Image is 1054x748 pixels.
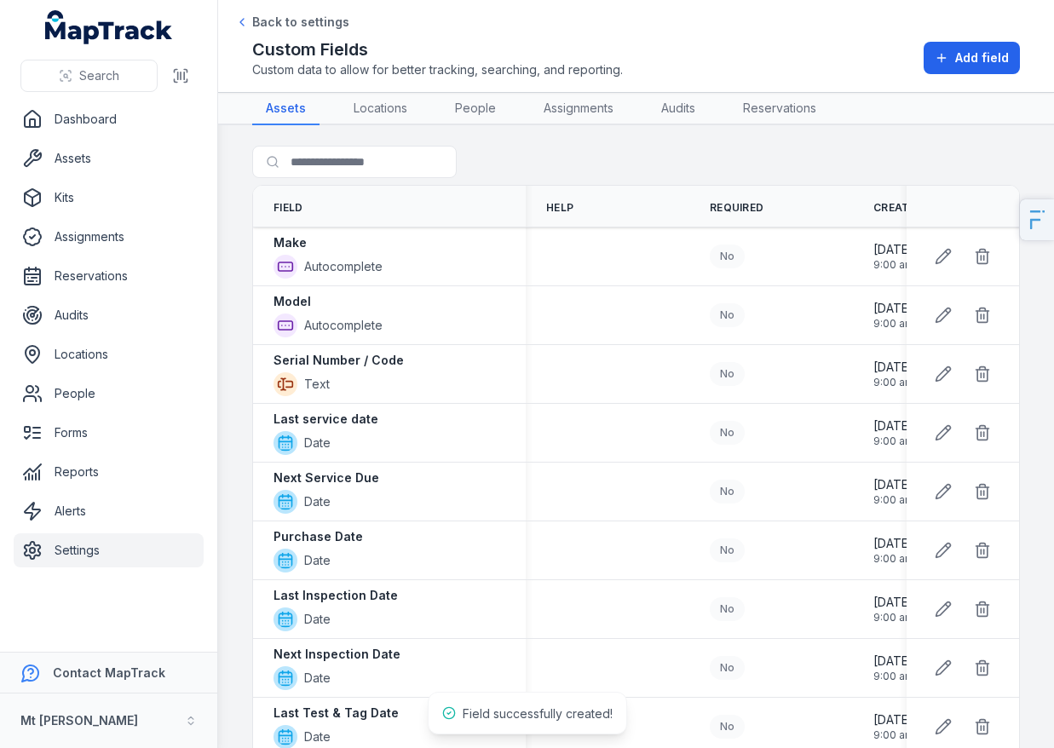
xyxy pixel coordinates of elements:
span: Date [304,670,331,687]
div: No [710,362,745,386]
span: 9:00 am [873,670,914,683]
span: 9:00 am [873,493,914,507]
a: Audits [14,298,204,332]
strong: Last service date [274,411,378,428]
strong: Serial Number / Code [274,352,404,369]
span: 9:00 am [873,728,914,742]
a: Kits [14,181,204,215]
span: [DATE] [873,653,914,670]
strong: Next Service Due [274,469,379,486]
a: Audits [648,93,709,125]
span: Field successfully created! [463,706,613,721]
strong: Last Test & Tag Date [274,705,399,722]
a: Reservations [729,93,830,125]
strong: Next Inspection Date [274,646,400,663]
time: 18/08/2025, 9:00:22 am [873,711,914,742]
span: 9:00 am [873,611,914,624]
a: Locations [14,337,204,371]
span: Back to settings [252,14,349,31]
span: [DATE] [873,241,914,258]
span: 9:00 am [873,258,914,272]
span: 9:00 am [873,317,914,331]
a: Locations [340,93,421,125]
span: [DATE] [873,594,914,611]
span: Search [79,67,119,84]
a: Settings [14,533,204,567]
a: People [441,93,510,125]
span: [DATE] [873,476,914,493]
button: Search [20,60,158,92]
div: No [710,303,745,327]
time: 18/08/2025, 9:00:22 am [873,594,914,624]
span: Date [304,493,331,510]
span: Created Date [873,201,956,215]
span: Autocomplete [304,258,383,275]
a: Dashboard [14,102,204,136]
strong: Contact MapTrack [53,665,165,680]
a: Reports [14,455,204,489]
div: No [710,538,745,562]
strong: Purchase Date [274,528,363,545]
span: Date [304,728,331,745]
div: No [710,597,745,621]
a: MapTrack [45,10,173,44]
span: Date [304,434,331,452]
span: [DATE] [873,417,914,434]
span: Text [304,376,330,393]
span: 9:00 am [873,434,914,448]
time: 18/08/2025, 9:00:22 am [873,359,914,389]
a: Reservations [14,259,204,293]
span: Custom data to allow for better tracking, searching, and reporting. [252,61,623,78]
strong: Model [274,293,311,310]
span: [DATE] [873,300,914,317]
span: Required [710,201,763,215]
a: Assignments [14,220,204,254]
strong: Last Inspection Date [274,587,398,604]
a: Alerts [14,494,204,528]
span: Add field [955,49,1009,66]
div: No [710,480,745,503]
a: Forms [14,416,204,450]
button: Add field [924,42,1020,74]
span: 9:00 am [873,552,914,566]
div: No [710,656,745,680]
a: Assets [252,93,320,125]
div: No [710,715,745,739]
a: Assignments [530,93,627,125]
strong: Make [274,234,307,251]
span: [DATE] [873,711,914,728]
a: Assets [14,141,204,175]
span: Date [304,611,331,628]
time: 18/08/2025, 9:00:22 am [873,417,914,448]
span: Date [304,552,331,569]
strong: Mt [PERSON_NAME] [20,713,138,728]
span: [DATE] [873,535,914,552]
a: People [14,377,204,411]
time: 18/08/2025, 9:00:22 am [873,476,914,507]
div: No [710,421,745,445]
h2: Custom Fields [252,37,623,61]
time: 18/08/2025, 9:00:22 am [873,300,914,331]
time: 18/08/2025, 9:00:22 am [873,653,914,683]
time: 18/08/2025, 9:00:22 am [873,535,914,566]
span: [DATE] [873,359,914,376]
div: No [710,245,745,268]
span: Autocomplete [304,317,383,334]
span: 9:00 am [873,376,914,389]
span: Help [546,201,573,215]
a: Back to settings [235,14,349,31]
span: Field [274,201,303,215]
time: 18/08/2025, 9:00:22 am [873,241,914,272]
